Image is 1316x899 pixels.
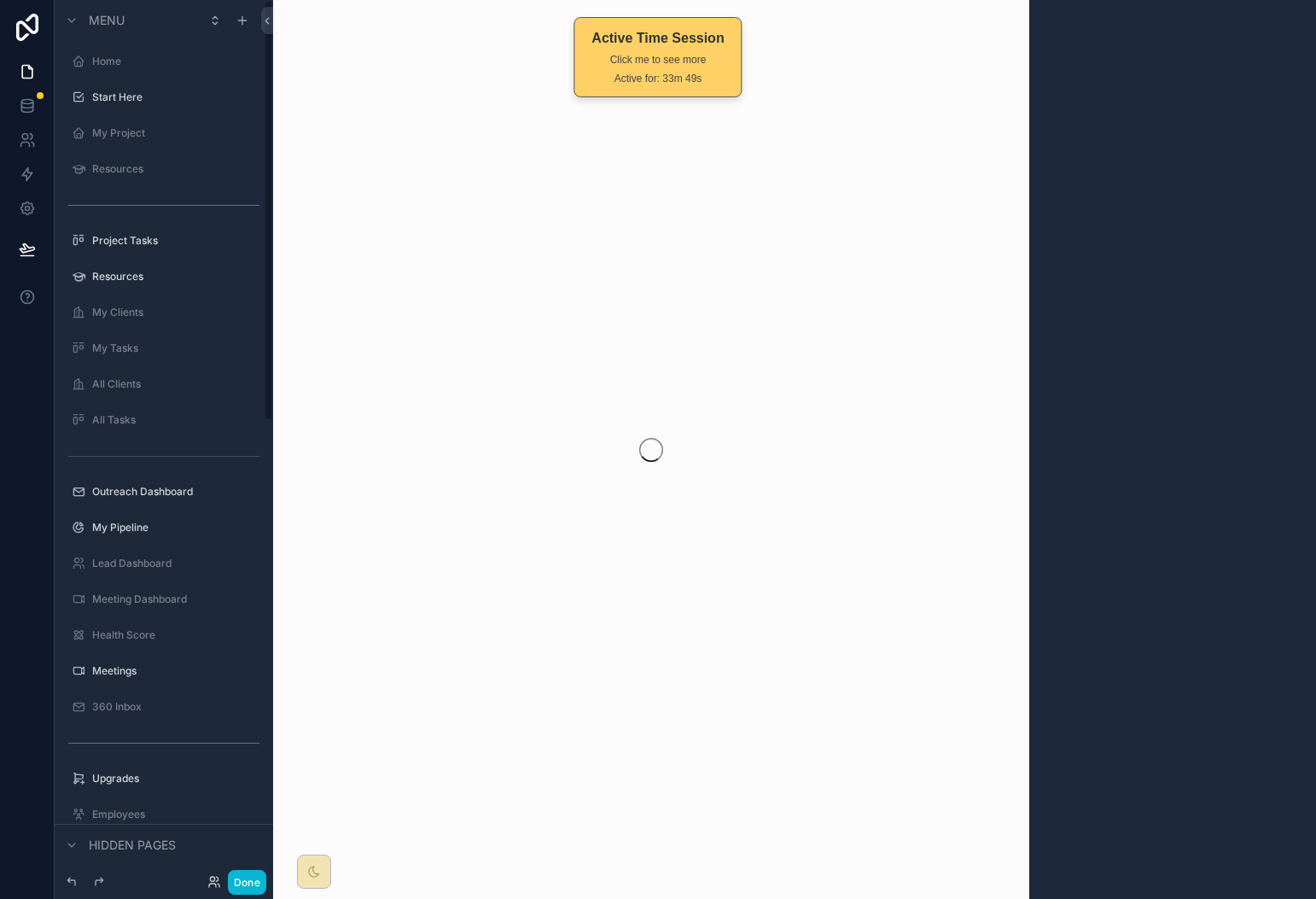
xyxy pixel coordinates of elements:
[92,90,259,104] label: Start Here
[92,664,259,678] label: Meetings
[92,557,259,570] label: Lead Dashboard
[92,700,259,714] label: 360 Inbox
[92,270,259,283] label: Resources
[92,485,259,499] label: Outreach Dashboard
[92,593,259,606] label: Meeting Dashboard
[591,52,724,67] div: Click me to see more
[92,521,259,534] label: My Pipeline
[92,628,259,642] label: Health Score
[92,772,259,785] label: Upgrades
[89,12,125,29] span: Menu
[92,55,259,68] label: Home
[92,808,259,821] label: Employees
[92,342,259,355] label: My Tasks
[92,306,259,319] label: My Clients
[92,377,259,391] label: All Clients
[591,28,724,49] div: Active Time Session
[92,234,259,248] label: Project Tasks
[92,126,259,140] label: My Project
[591,71,724,86] div: Active for: 33m 49s
[228,870,266,895] button: Done
[92,413,259,427] label: All Tasks
[89,837,176,854] span: Hidden pages
[92,162,259,176] label: Resources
